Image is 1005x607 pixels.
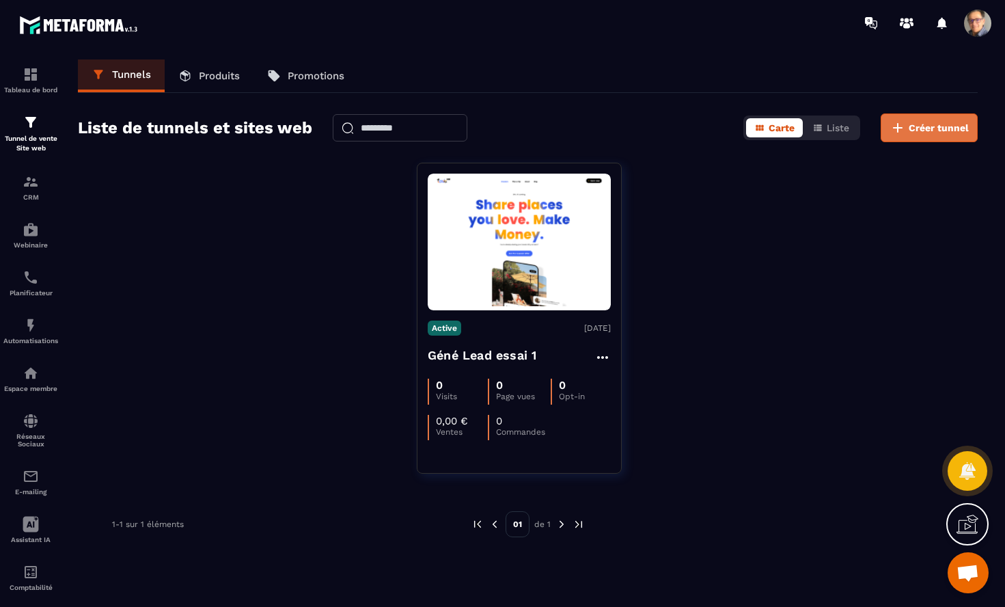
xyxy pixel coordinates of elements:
img: prev [488,518,501,530]
p: Produits [199,70,240,82]
img: automations [23,317,39,334]
img: accountant [23,564,39,580]
p: Commandes [496,427,548,437]
p: 01 [506,511,529,537]
p: de 1 [534,519,551,530]
p: [DATE] [584,323,611,333]
p: Promotions [288,70,344,82]
p: Planificateur [3,289,58,297]
a: formationformationTunnel de vente Site web [3,104,58,163]
img: scheduler [23,269,39,286]
p: 1-1 sur 1 éléments [112,520,184,529]
img: formation [23,66,39,83]
button: Créer tunnel [881,113,978,142]
p: 0 [436,379,443,392]
h2: Liste de tunnels et sites web [78,114,312,141]
img: email [23,468,39,485]
img: formation [23,114,39,131]
p: Ventes [436,427,488,437]
img: prev [471,518,484,530]
p: Tableau de bord [3,86,58,94]
a: formationformationCRM [3,163,58,211]
p: Assistant IA [3,536,58,543]
div: Ouvrir le chat [948,552,989,593]
h4: Géné Lead essai 1 [428,346,536,365]
img: logo [19,12,142,38]
a: accountantaccountantComptabilité [3,554,58,602]
span: Créer tunnel [909,121,969,135]
p: 0,00 € [436,415,468,427]
p: Tunnels [112,68,151,81]
button: Carte [746,118,803,137]
p: 0 [496,379,503,392]
a: formationformationTableau de bord [3,56,58,104]
p: 0 [559,379,566,392]
a: social-networksocial-networkRéseaux Sociaux [3,403,58,458]
p: Webinaire [3,241,58,249]
a: automationsautomationsEspace membre [3,355,58,403]
p: 0 [496,415,502,427]
img: next [555,518,568,530]
a: automationsautomationsWebinaire [3,211,58,259]
span: Carte [769,122,795,133]
p: Espace membre [3,385,58,392]
a: Produits [165,59,253,92]
p: Visits [436,392,488,401]
img: next [573,518,585,530]
p: Opt-in [559,392,611,401]
a: Promotions [253,59,358,92]
p: Comptabilité [3,584,58,591]
img: automations [23,365,39,381]
a: schedulerschedulerPlanificateur [3,259,58,307]
p: CRM [3,193,58,201]
p: Tunnel de vente Site web [3,134,58,153]
a: emailemailE-mailing [3,458,58,506]
a: Assistant IA [3,506,58,554]
p: Automatisations [3,337,58,345]
img: formation [23,174,39,190]
span: Liste [827,122,849,133]
p: Page vues [496,392,550,401]
img: image [428,178,611,307]
button: Liste [804,118,857,137]
img: automations [23,221,39,238]
img: social-network [23,413,39,429]
a: automationsautomationsAutomatisations [3,307,58,355]
p: E-mailing [3,488,58,496]
a: Tunnels [78,59,165,92]
p: Réseaux Sociaux [3,433,58,448]
p: Active [428,321,461,336]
